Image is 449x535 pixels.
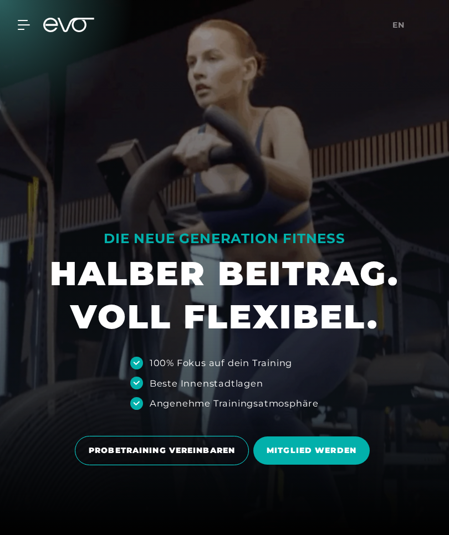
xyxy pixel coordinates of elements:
[253,428,374,473] a: MITGLIED WERDEN
[150,377,263,390] div: Beste Innenstadtlagen
[50,252,399,338] h1: HALBER BEITRAG. VOLL FLEXIBEL.
[392,19,411,32] a: en
[50,230,399,248] div: DIE NEUE GENERATION FITNESS
[392,20,405,30] span: en
[75,428,253,474] a: PROBETRAINING VEREINBAREN
[150,356,292,369] div: 100% Fokus auf dein Training
[150,397,319,410] div: Angenehme Trainingsatmosphäre
[267,445,356,456] span: MITGLIED WERDEN
[89,445,235,456] span: PROBETRAINING VEREINBAREN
